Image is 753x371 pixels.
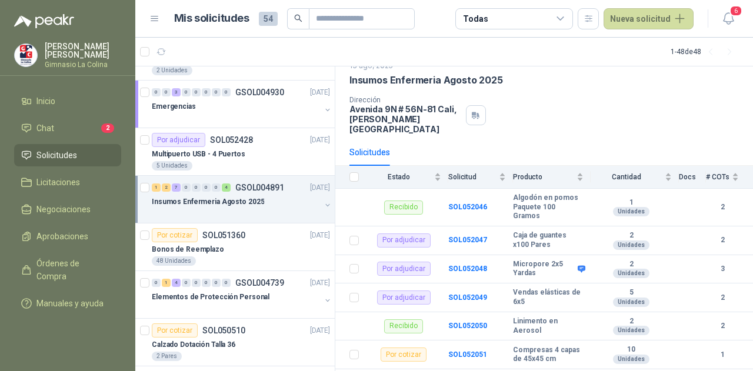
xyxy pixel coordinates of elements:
span: Manuales y ayuda [36,297,104,310]
p: Insumos Enfermeria Agosto 2025 [152,196,264,208]
b: 2 [706,235,739,246]
b: 2 [706,202,739,213]
b: 5 [591,288,672,298]
p: SOL052428 [210,136,253,144]
div: Unidades [613,269,649,278]
div: 4 [172,279,181,287]
div: 2 Unidades [152,66,192,75]
b: 10 [591,345,672,355]
div: Solicitudes [349,146,390,159]
b: 2 [591,231,672,240]
b: Algodón en pomos Paquete 100 Gramos [513,193,584,221]
div: Por cotizar [152,323,198,337]
p: [DATE] [310,278,330,289]
b: Micropore 2x5 Yardas [513,260,575,278]
p: [DATE] [310,230,330,241]
div: 0 [222,88,231,96]
a: 1 2 7 0 0 0 0 4 GSOL004891[DATE] Insumos Enfermeria Agosto 2025 [152,181,332,218]
p: Insumos Enfermeria Agosto 2025 [349,74,503,86]
span: 54 [259,12,278,26]
p: GSOL004891 [235,183,284,192]
b: 2 [706,292,739,303]
p: Calzado Dotación Talla 36 [152,339,235,350]
div: Todas [463,12,488,25]
div: 0 [202,88,211,96]
span: Solicitud [448,173,497,181]
div: Unidades [613,207,649,216]
div: 0 [192,88,201,96]
div: Por adjudicar [377,233,431,248]
div: 0 [182,183,191,192]
a: Manuales y ayuda [14,292,121,315]
div: 2 Pares [152,352,182,361]
span: Producto [513,173,574,181]
div: Por adjudicar [152,133,205,147]
div: 7 [172,183,181,192]
p: [DATE] [310,325,330,336]
div: Unidades [613,355,649,364]
div: Recibido [384,319,423,333]
b: Caja de guantes x100 Pares [513,231,584,249]
th: Solicitud [448,166,513,189]
div: 1 - 48 de 48 [671,42,739,61]
div: 0 [202,183,211,192]
p: [DATE] [310,182,330,193]
div: 1 [162,279,171,287]
a: Negociaciones [14,198,121,220]
b: Linimento en Aerosol [513,317,584,335]
b: 2 [591,317,672,326]
p: Avenida 9N # 56N-81 Cali , [PERSON_NAME][GEOGRAPHIC_DATA] [349,104,461,134]
a: SOL052048 [448,265,487,273]
p: [DATE] [310,87,330,98]
th: Estado [366,166,448,189]
div: 0 [212,88,221,96]
p: [DATE] [310,135,330,146]
button: 6 [718,8,739,29]
a: SOL052047 [448,236,487,244]
a: Solicitudes [14,144,121,166]
div: 0 [182,88,191,96]
a: 0 1 4 0 0 0 0 0 GSOL004739[DATE] Elementos de Protección Personal [152,276,332,313]
div: 3 [172,88,181,96]
div: 0 [152,279,161,287]
a: Órdenes de Compra [14,252,121,288]
div: Por adjudicar [377,290,431,305]
div: Recibido [384,200,423,215]
div: Unidades [613,298,649,307]
span: 2 [101,123,114,133]
div: 2 [162,183,171,192]
a: SOL052049 [448,293,487,302]
img: Logo peakr [14,14,74,28]
div: Unidades [613,326,649,335]
th: Producto [513,166,591,189]
p: SOL051360 [202,231,245,239]
span: Cantidad [591,173,662,181]
b: 2 [591,260,672,269]
a: SOL052051 [448,350,487,359]
span: Aprobaciones [36,230,88,243]
a: SOL052050 [448,322,487,330]
p: Multipuerto USB - 4 Puertos [152,149,245,160]
span: Solicitudes [36,149,77,162]
span: 6 [729,5,742,16]
a: Por adjudicarSOL052428[DATE] Multipuerto USB - 4 Puertos5 Unidades [135,128,335,176]
b: Compresas 4 capas de 45x45 cm [513,346,584,364]
b: 1 [706,349,739,360]
p: Gimnasio La Colina [45,61,121,68]
a: Por cotizarSOL050510[DATE] Calzado Dotación Talla 362 Pares [135,319,335,366]
p: 13 ago, 2025 [349,61,393,72]
a: Aprobaciones [14,225,121,248]
span: Licitaciones [36,176,80,189]
div: 0 [212,279,221,287]
div: 0 [212,183,221,192]
div: 0 [192,183,201,192]
span: search [294,14,302,22]
div: Por adjudicar [377,262,431,276]
h1: Mis solicitudes [174,10,249,27]
button: Nueva solicitud [604,8,694,29]
div: 0 [192,279,201,287]
p: Emergencias [152,101,196,112]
